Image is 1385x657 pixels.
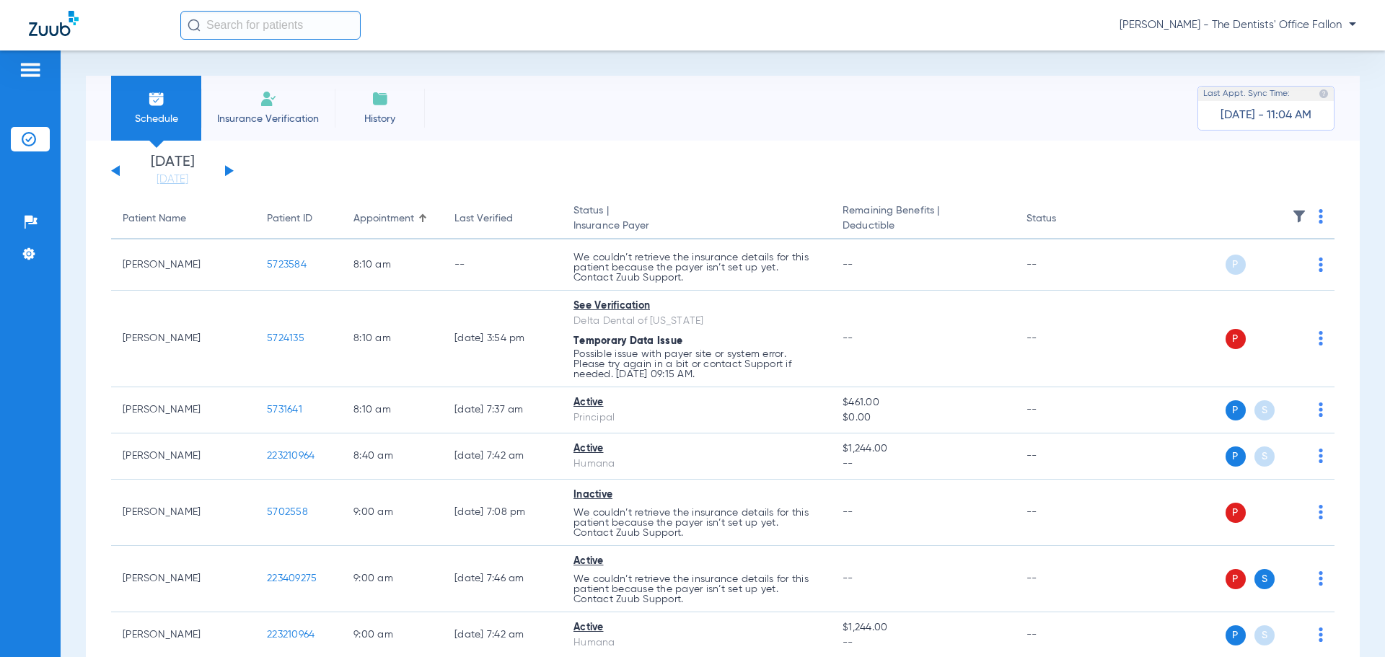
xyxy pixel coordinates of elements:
[1292,209,1306,224] img: filter.svg
[573,508,819,538] p: We couldn’t retrieve the insurance details for this patient because the payer isn’t set up yet. C...
[1319,402,1323,417] img: group-dot-blue.svg
[443,387,562,433] td: [DATE] 7:37 AM
[573,620,819,635] div: Active
[1226,569,1246,589] span: P
[843,333,853,343] span: --
[831,199,1014,239] th: Remaining Benefits |
[111,433,255,480] td: [PERSON_NAME]
[260,90,277,107] img: Manual Insurance Verification
[267,405,302,415] span: 5731641
[342,387,443,433] td: 8:10 AM
[573,635,819,651] div: Humana
[123,211,244,226] div: Patient Name
[843,635,1003,651] span: --
[111,480,255,546] td: [PERSON_NAME]
[1319,571,1323,586] img: group-dot-blue.svg
[371,90,389,107] img: History
[1319,257,1323,272] img: group-dot-blue.svg
[573,410,819,425] div: Principal
[1254,625,1275,645] span: S
[843,457,1003,472] span: --
[843,260,853,270] span: --
[111,387,255,433] td: [PERSON_NAME]
[843,410,1003,425] span: $0.00
[573,554,819,569] div: Active
[443,239,562,291] td: --
[1015,480,1112,546] td: --
[1319,505,1323,519] img: group-dot-blue.svg
[212,112,324,126] span: Insurance Verification
[1015,239,1112,291] td: --
[573,219,819,234] span: Insurance Payer
[843,507,853,517] span: --
[1319,209,1323,224] img: group-dot-blue.svg
[267,211,312,226] div: Patient ID
[180,11,361,40] input: Search for patients
[29,11,79,36] img: Zuub Logo
[1226,329,1246,349] span: P
[1226,503,1246,523] span: P
[843,441,1003,457] span: $1,244.00
[573,574,819,604] p: We couldn’t retrieve the insurance details for this patient because the payer isn’t set up yet. C...
[562,199,831,239] th: Status |
[1015,387,1112,433] td: --
[1015,546,1112,612] td: --
[353,211,414,226] div: Appointment
[1015,433,1112,480] td: --
[843,219,1003,234] span: Deductible
[1226,446,1246,467] span: P
[1319,331,1323,345] img: group-dot-blue.svg
[573,336,682,346] span: Temporary Data Issue
[443,480,562,546] td: [DATE] 7:08 PM
[573,349,819,379] p: Possible issue with payer site or system error. Please try again in a bit or contact Support if n...
[267,211,330,226] div: Patient ID
[454,211,550,226] div: Last Verified
[267,630,315,640] span: 223210964
[573,457,819,472] div: Humana
[1319,449,1323,463] img: group-dot-blue.svg
[122,112,190,126] span: Schedule
[19,61,42,79] img: hamburger-icon
[342,239,443,291] td: 8:10 AM
[267,507,308,517] span: 5702558
[129,172,216,187] a: [DATE]
[111,546,255,612] td: [PERSON_NAME]
[1120,18,1356,32] span: [PERSON_NAME] - The Dentists' Office Fallon
[1221,108,1311,123] span: [DATE] - 11:04 AM
[1254,400,1275,420] span: S
[443,291,562,387] td: [DATE] 3:54 PM
[843,620,1003,635] span: $1,244.00
[573,441,819,457] div: Active
[342,433,443,480] td: 8:40 AM
[443,433,562,480] td: [DATE] 7:42 AM
[1319,89,1329,99] img: last sync help info
[573,395,819,410] div: Active
[267,260,307,270] span: 5723584
[129,155,216,187] li: [DATE]
[123,211,186,226] div: Patient Name
[573,488,819,503] div: Inactive
[1226,255,1246,275] span: P
[111,239,255,291] td: [PERSON_NAME]
[454,211,513,226] div: Last Verified
[267,573,317,583] span: 223409275
[346,112,414,126] span: History
[353,211,431,226] div: Appointment
[1015,199,1112,239] th: Status
[1254,569,1275,589] span: S
[1015,291,1112,387] td: --
[1313,588,1385,657] iframe: Chat Widget
[1226,625,1246,645] span: P
[111,291,255,387] td: [PERSON_NAME]
[188,19,201,32] img: Search Icon
[573,252,819,283] p: We couldn’t retrieve the insurance details for this patient because the payer isn’t set up yet. C...
[1203,87,1290,101] span: Last Appt. Sync Time:
[267,451,315,461] span: 223210964
[1254,446,1275,467] span: S
[843,395,1003,410] span: $461.00
[1226,400,1246,420] span: P
[148,90,165,107] img: Schedule
[573,299,819,314] div: See Verification
[342,291,443,387] td: 8:10 AM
